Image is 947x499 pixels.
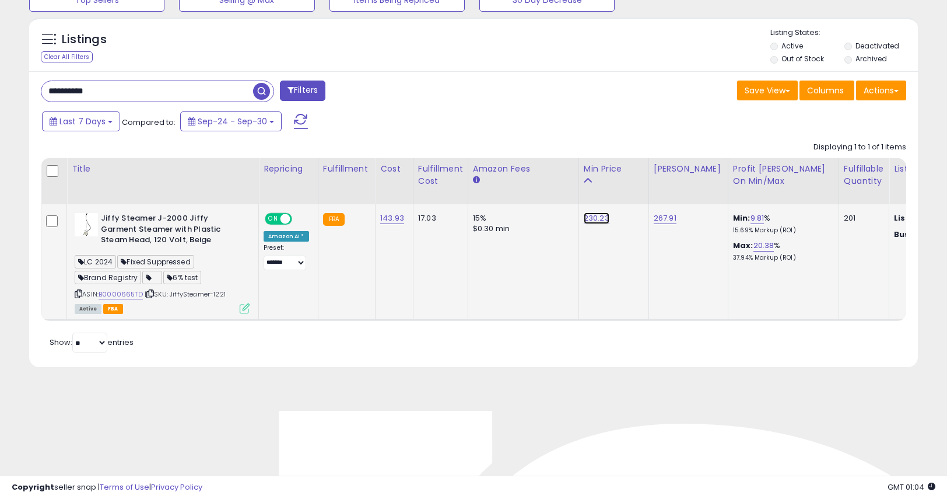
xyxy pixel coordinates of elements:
[654,163,723,175] div: [PERSON_NAME]
[75,255,116,268] span: LC 2024
[733,213,830,235] div: %
[844,163,884,187] div: Fulfillable Quantity
[41,51,93,62] div: Clear All Filters
[75,304,101,314] span: All listings currently available for purchase on Amazon
[733,240,753,251] b: Max:
[770,27,918,39] p: Listing States:
[163,271,201,284] span: 6% test
[59,116,106,127] span: Last 7 Days
[117,255,194,268] span: Fixed Suppressed
[323,213,345,226] small: FBA
[264,231,309,242] div: Amazon AI *
[290,214,309,224] span: OFF
[180,111,282,131] button: Sep-24 - Sep-30
[733,254,830,262] p: 37.94% Markup (ROI)
[813,142,906,153] div: Displaying 1 to 1 of 1 items
[103,304,123,314] span: FBA
[75,271,141,284] span: Brand Registry
[264,163,313,175] div: Repricing
[418,213,459,224] div: 17.03
[42,111,120,131] button: Last 7 Days
[781,54,824,64] label: Out of Stock
[323,163,370,175] div: Fulfillment
[99,289,143,299] a: B0000665TD
[781,41,803,51] label: Active
[733,226,830,235] p: 15.69% Markup (ROI)
[280,81,325,101] button: Filters
[807,85,844,96] span: Columns
[584,212,609,224] a: 230.23
[264,244,309,270] div: Preset:
[198,116,267,127] span: Sep-24 - Sep-30
[145,289,226,299] span: | SKU: JiffySteamer-1221
[728,158,839,204] th: The percentage added to the cost of goods (COGS) that forms the calculator for Min & Max prices.
[856,81,906,100] button: Actions
[380,163,408,175] div: Cost
[473,224,570,234] div: $0.30 min
[380,212,404,224] a: 143.93
[855,54,887,64] label: Archived
[75,213,250,312] div: ASIN:
[894,212,947,224] b: Listed Price:
[75,213,98,236] img: 31EsaPh1dOL._SL40_.jpg
[266,214,280,224] span: ON
[101,213,243,249] b: Jiffy Steamer J-2000 Jiffy Garment Steamer with Plastic Steam Head, 120 Volt, Beige
[418,163,463,187] div: Fulfillment Cost
[750,212,764,224] a: 9.81
[855,41,899,51] label: Deactivated
[753,240,774,252] a: 20.38
[473,163,574,175] div: Amazon Fees
[122,117,176,128] span: Compared to:
[799,81,854,100] button: Columns
[473,175,480,186] small: Amazon Fees.
[733,163,834,187] div: Profit [PERSON_NAME] on Min/Max
[733,212,750,224] b: Min:
[62,32,107,48] h5: Listings
[844,213,880,224] div: 201
[733,240,830,262] div: %
[50,337,134,348] span: Show: entries
[72,163,254,175] div: Title
[737,81,798,100] button: Save View
[473,213,570,224] div: 15%
[654,212,676,224] a: 267.91
[584,163,644,175] div: Min Price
